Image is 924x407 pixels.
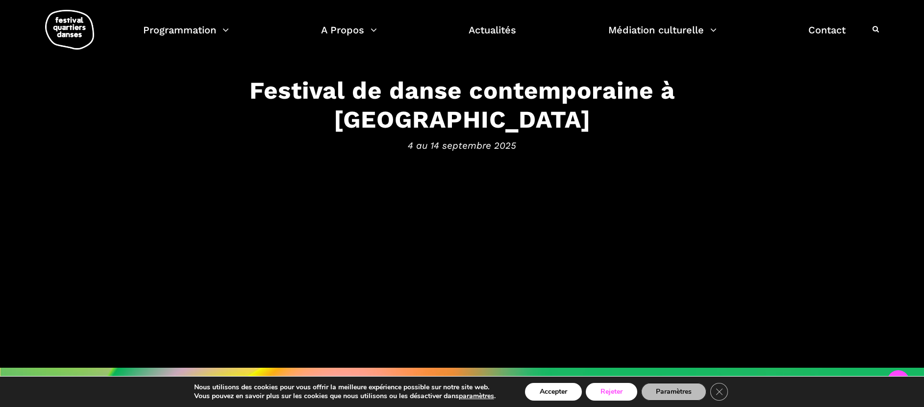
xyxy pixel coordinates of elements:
img: logo-fqd-med [45,10,94,50]
button: Accepter [525,383,582,401]
a: Actualités [469,22,516,51]
a: Contact [808,22,846,51]
span: 4 au 14 septembre 2025 [158,138,766,153]
p: Vous pouvez en savoir plus sur les cookies que nous utilisons ou les désactiver dans . [194,392,496,401]
button: paramètres [459,392,494,401]
a: A Propos [321,22,377,51]
p: Nous utilisons des cookies pour vous offrir la meilleure expérience possible sur notre site web. [194,383,496,392]
button: Paramètres [641,383,706,401]
button: Rejeter [586,383,637,401]
a: Programmation [143,22,229,51]
a: Médiation culturelle [608,22,717,51]
h3: Festival de danse contemporaine à [GEOGRAPHIC_DATA] [158,76,766,134]
button: Close GDPR Cookie Banner [710,383,728,401]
